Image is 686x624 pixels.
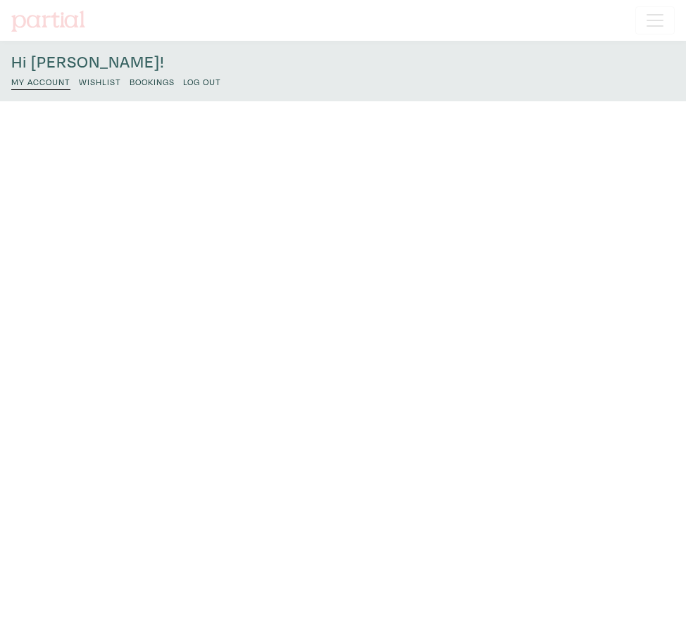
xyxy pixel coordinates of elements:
button: Toggle navigation [635,6,675,34]
a: My Account [11,72,70,90]
a: Wishlist [79,72,121,89]
small: Bookings [130,76,175,87]
a: Bookings [130,72,175,89]
a: Log Out [183,72,221,89]
small: My Account [11,76,70,87]
small: Log Out [183,76,221,87]
h4: Hi [PERSON_NAME]! [11,52,675,72]
small: Wishlist [79,76,121,87]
